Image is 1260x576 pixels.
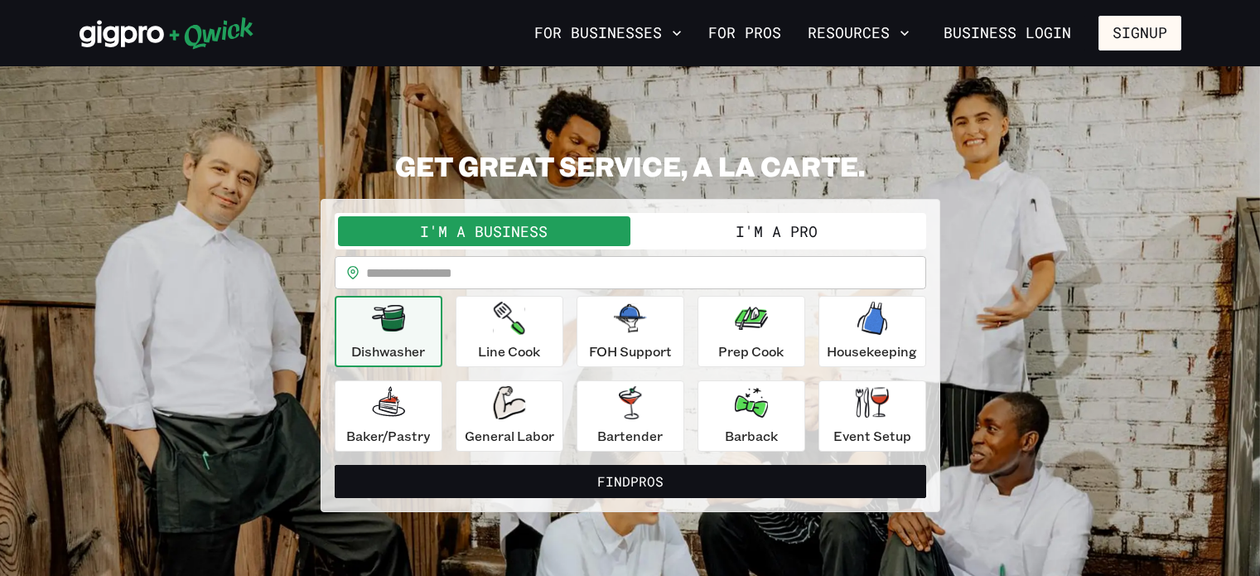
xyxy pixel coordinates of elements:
[351,341,425,361] p: Dishwasher
[718,341,784,361] p: Prep Cook
[338,216,630,246] button: I'm a Business
[1098,16,1181,51] button: Signup
[801,19,916,47] button: Resources
[478,341,540,361] p: Line Cook
[630,216,923,246] button: I'm a Pro
[465,426,554,446] p: General Labor
[589,341,672,361] p: FOH Support
[833,426,911,446] p: Event Setup
[335,465,926,498] button: FindPros
[456,380,563,452] button: General Labor
[346,426,430,446] p: Baker/Pastry
[725,426,778,446] p: Barback
[528,19,688,47] button: For Businesses
[335,380,442,452] button: Baker/Pastry
[702,19,788,47] a: For Pros
[827,341,917,361] p: Housekeeping
[698,380,805,452] button: Barback
[818,380,926,452] button: Event Setup
[698,296,805,367] button: Prep Cook
[818,296,926,367] button: Housekeeping
[456,296,563,367] button: Line Cook
[597,426,663,446] p: Bartender
[929,16,1085,51] a: Business Login
[321,149,940,182] h2: GET GREAT SERVICE, A LA CARTE.
[577,296,684,367] button: FOH Support
[335,296,442,367] button: Dishwasher
[577,380,684,452] button: Bartender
